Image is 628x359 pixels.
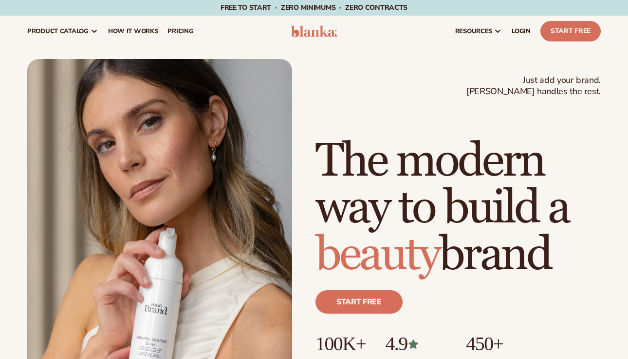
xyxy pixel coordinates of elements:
span: LOGIN [512,27,531,35]
p: 450+ [466,333,539,355]
a: pricing [163,16,198,47]
a: Start free [315,290,403,314]
span: How It Works [108,27,158,35]
a: resources [450,16,507,47]
span: resources [455,27,492,35]
span: product catalog [27,27,89,35]
span: pricing [167,27,193,35]
a: product catalog [22,16,103,47]
img: logo [291,25,337,37]
span: Free to start · ZERO minimums · ZERO contracts [221,3,407,12]
span: Just add your brand. [PERSON_NAME] handles the rest. [466,75,601,98]
a: LOGIN [507,16,536,47]
h1: The modern way to build a brand [315,138,601,279]
p: 4.9 [385,333,446,355]
p: 100K+ [315,333,366,355]
span: beauty [315,226,439,283]
a: Start Free [540,21,601,41]
a: How It Works [103,16,163,47]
